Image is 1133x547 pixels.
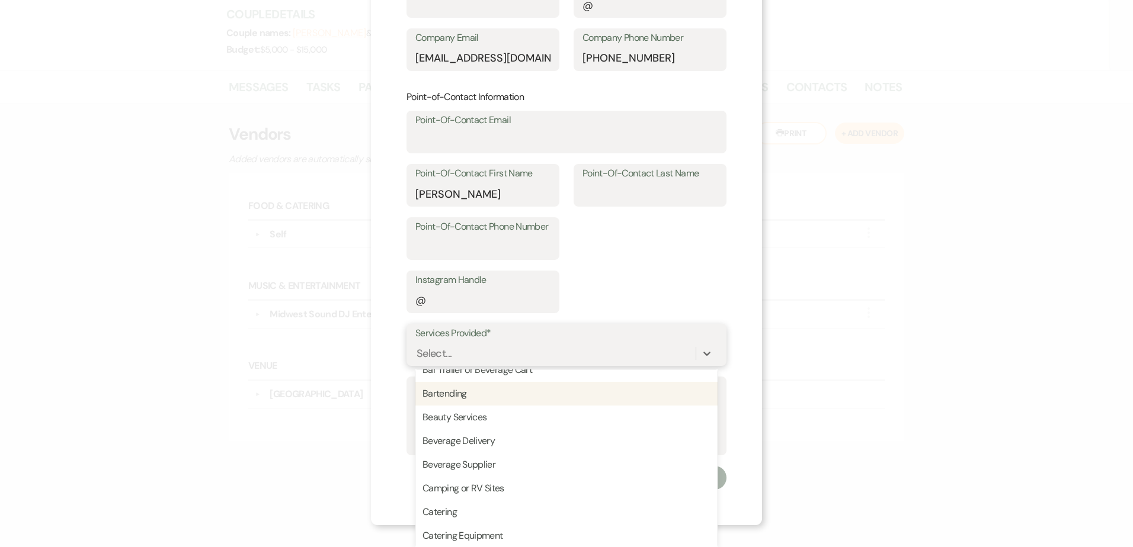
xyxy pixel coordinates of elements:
[415,382,718,406] div: Bartending
[417,345,452,361] div: Select...
[415,406,718,429] div: Beauty Services
[582,30,718,47] label: Company Phone Number
[415,165,551,182] label: Point-Of-Contact First Name
[415,272,551,289] label: Instagram Handle
[415,325,718,342] label: Services Provided*
[415,358,718,382] div: Bar Trailer or Beverage Cart
[415,218,551,236] label: Point-Of-Contact Phone Number
[582,165,718,182] label: Point-Of-Contact Last Name
[415,453,718,477] div: Beverage Supplier
[415,292,425,308] div: @
[415,500,718,524] div: Catering
[415,30,551,47] label: Company Email
[415,429,718,453] div: Beverage Delivery
[407,91,726,104] h3: Point-of-Contact Information
[415,477,718,500] div: Camping or RV Sites
[415,112,718,129] label: Point-Of-Contact Email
